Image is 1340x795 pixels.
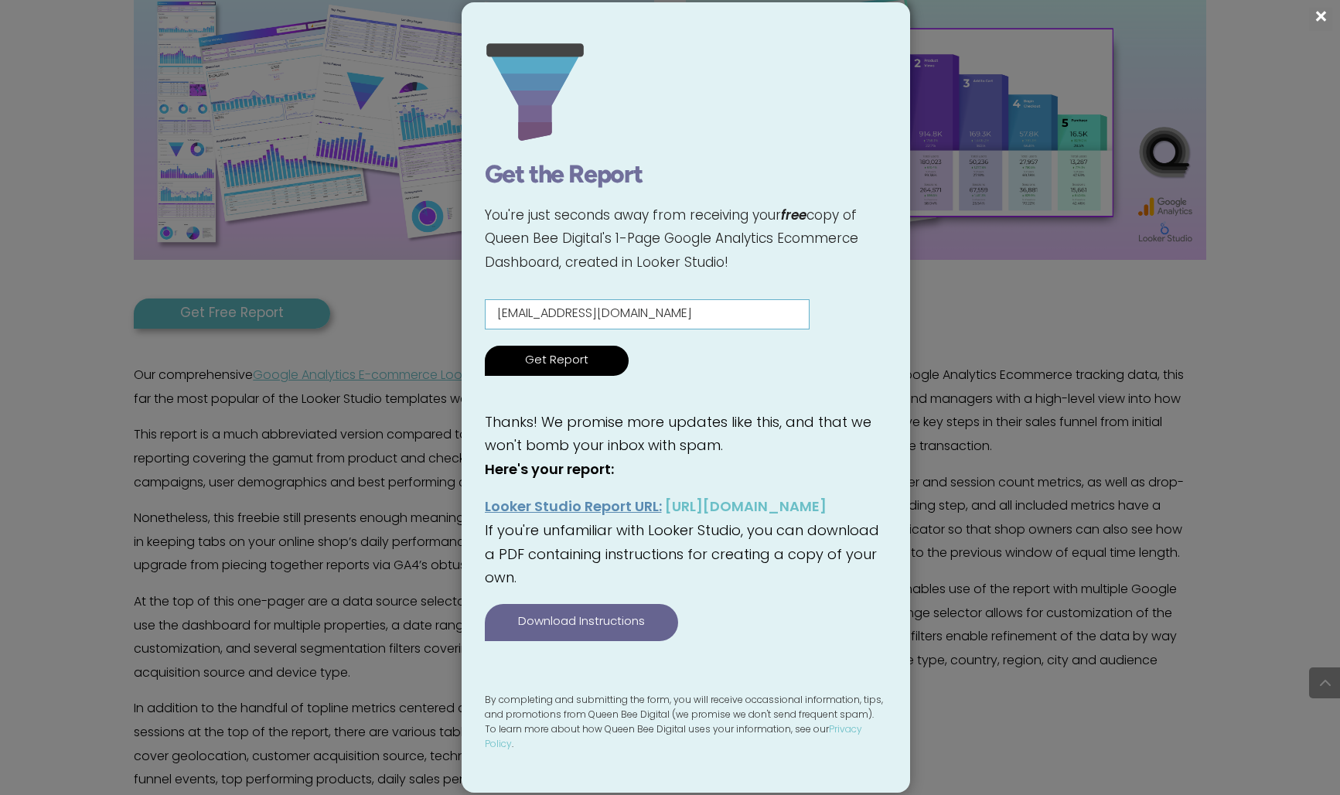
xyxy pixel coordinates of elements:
[485,694,887,753] p: By completing and submitting the form, you will receive occassional information, tips, and promot...
[781,206,806,224] span: free
[1309,8,1332,31] button: ×
[485,299,887,387] form: Contact form
[485,42,585,142] img: 045-funnel
[665,501,827,515] a: [URL][DOMAIN_NAME]
[485,203,887,276] p: You're just seconds away from receiving your copy of Queen Bee Digital's 1-Page Google Analytics ...
[485,299,810,329] input: Email Address
[485,346,629,376] input: Get Report
[485,604,678,641] a: Download Instructions
[485,162,887,199] h1: Get the Report
[485,412,887,592] div: Thanks! We promise more updates like this, and that we won't bomb your inbox with spam. If you're...
[485,501,662,515] span: Looker Studio Report URL:
[485,459,887,497] p: Here's your report:
[1313,8,1329,31] span: ×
